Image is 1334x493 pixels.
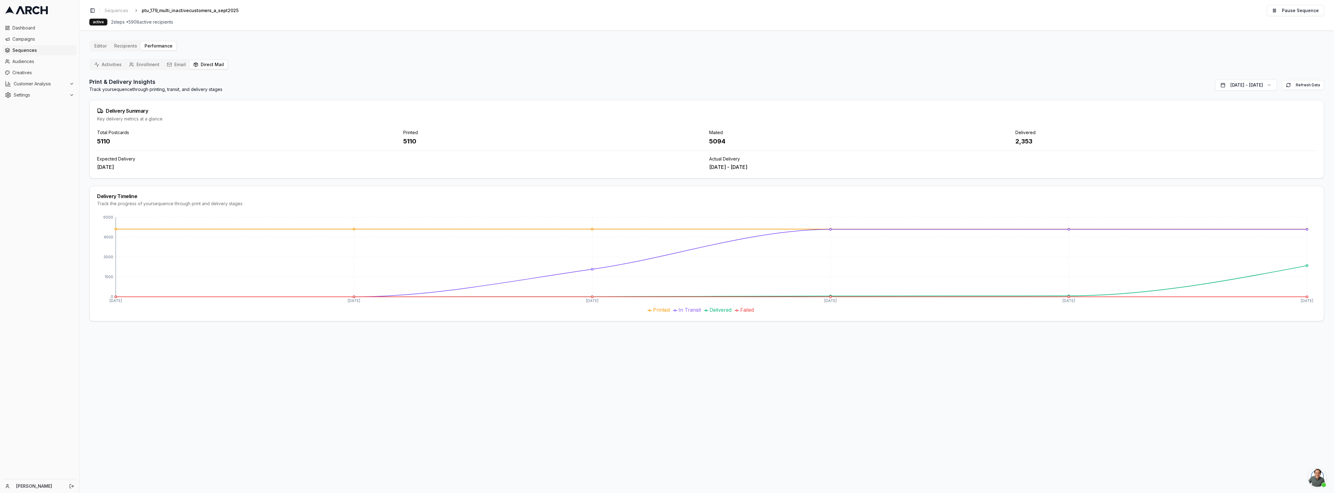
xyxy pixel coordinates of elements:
a: Campaigns [2,34,77,44]
div: [DATE] - [DATE] [709,163,1316,171]
span: Audiences [12,58,74,65]
button: [DATE] - [DATE] [1215,79,1277,91]
a: [PERSON_NAME] [16,483,62,489]
p: Track your sequence through printing, transit, and delivery stages [89,86,222,93]
button: Activities [91,60,125,69]
span: ptu_179_multi_inactivecustomers_a_sept2025 [142,7,239,14]
span: In Transit [678,307,701,313]
tspan: [DATE] [348,298,360,303]
span: Creatives [12,70,74,76]
button: Customer Analysis [2,79,77,89]
div: Printed [403,129,705,136]
span: Customer Analysis [14,81,67,87]
span: Settings [14,92,67,98]
button: Email [163,60,190,69]
a: Dashboard [2,23,77,33]
tspan: [DATE] [110,298,122,303]
tspan: 1500 [105,274,113,279]
div: [DATE] [97,163,704,171]
span: Sequences [12,47,74,53]
span: Sequences [105,7,128,14]
span: Failed [740,307,754,313]
tspan: 0 [111,294,113,299]
button: Refresh Data [1282,80,1324,90]
span: Dashboard [12,25,74,31]
div: Actual Delivery [709,156,1316,162]
h2: Print & Delivery Insights [89,78,222,86]
span: Delivered [710,307,732,313]
button: Performance [141,42,176,50]
div: Mailed [709,129,1010,136]
button: Direct Mail [190,60,228,69]
button: Enrollment [125,60,163,69]
nav: breadcrumb [102,6,248,15]
button: Settings [2,90,77,100]
div: 2,353 [1015,137,1317,146]
tspan: [DATE] [586,298,598,303]
div: Track the progress of your sequence through print and delivery stages [97,201,1316,207]
div: Expected Delivery [97,156,704,162]
div: 5110 [403,137,705,146]
tspan: 4500 [104,235,113,239]
div: Key delivery metrics at a glance [97,116,1316,122]
a: Sequences [2,45,77,55]
div: Delivery Timeline [97,194,1316,199]
div: 5094 [709,137,1010,146]
a: Creatives [2,68,77,78]
tspan: [DATE] [1301,298,1313,303]
span: Campaigns [12,36,74,42]
tspan: 6000 [103,215,113,219]
button: Editor [91,42,110,50]
button: Pause Sequence [1267,5,1324,16]
button: Log out [67,482,76,491]
tspan: 3000 [103,255,113,259]
div: Delivery Summary [97,108,1316,114]
tspan: [DATE] [1063,298,1075,303]
div: 5110 [97,137,398,146]
div: Total Postcards [97,129,398,136]
a: Audiences [2,57,77,66]
div: Delivered [1015,129,1317,136]
button: Recipients [110,42,141,50]
tspan: [DATE] [824,298,837,303]
a: Sequences [102,6,131,15]
span: Printed [653,307,670,313]
span: 2 steps • 5908 active recipients [111,19,173,25]
div: active [89,19,107,25]
div: Open chat [1308,468,1327,487]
